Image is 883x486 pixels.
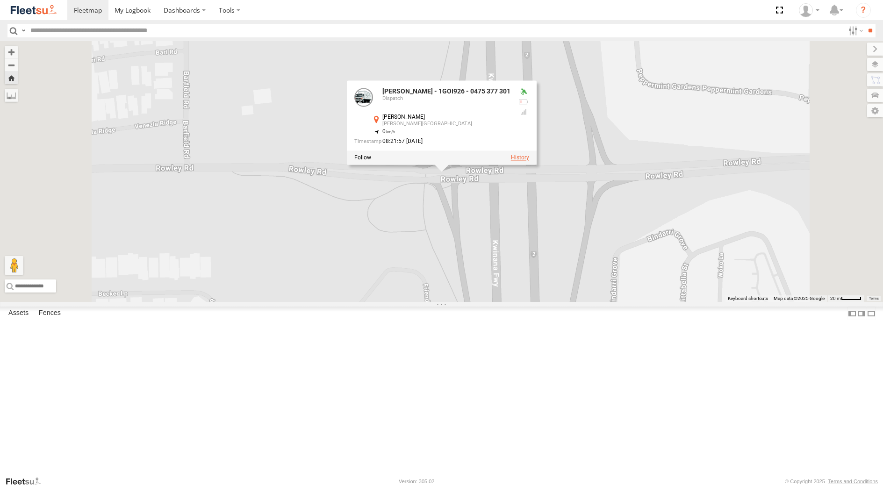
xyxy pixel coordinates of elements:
label: Hide Summary Table [867,307,876,320]
i: ? [856,3,871,18]
label: Dock Summary Table to the Right [857,307,866,320]
div: Dispatch [382,96,510,102]
label: Map Settings [867,104,883,117]
span: 20 m [830,296,841,301]
div: [PERSON_NAME][GEOGRAPHIC_DATA] [382,121,510,127]
button: Drag Pegman onto the map to open Street View [5,256,23,275]
div: Version: 305.02 [399,479,434,484]
div: [PERSON_NAME] - 1GOI926 - 0475 377 301 [382,88,510,95]
button: Zoom in [5,46,18,58]
label: Search Query [20,24,27,37]
a: Terms [869,297,879,300]
span: Map data ©2025 Google [774,296,825,301]
label: Realtime tracking of Asset [354,154,371,161]
label: View Asset History [510,154,529,161]
label: Assets [4,307,33,320]
a: Terms and Conditions [828,479,878,484]
span: 0 [382,129,395,135]
div: TheMaker Systems [796,3,823,17]
label: Search Filter Options [845,24,865,37]
div: © Copyright 2025 - [785,479,878,484]
div: Battery Remaining: 4.06v [517,98,529,106]
button: Map scale: 20 m per 40 pixels [827,295,864,302]
a: Visit our Website [5,477,48,486]
div: Date/time of location update [354,139,510,145]
button: Zoom out [5,58,18,71]
label: Dock Summary Table to the Left [847,307,857,320]
label: Measure [5,89,18,102]
button: Zoom Home [5,71,18,84]
div: GSM Signal = 4 [517,108,529,116]
div: Valid GPS Fix [517,88,529,96]
div: [PERSON_NAME] [382,114,510,121]
img: fleetsu-logo-horizontal.svg [9,4,58,16]
label: Fences [34,307,65,320]
button: Keyboard shortcuts [728,295,768,302]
